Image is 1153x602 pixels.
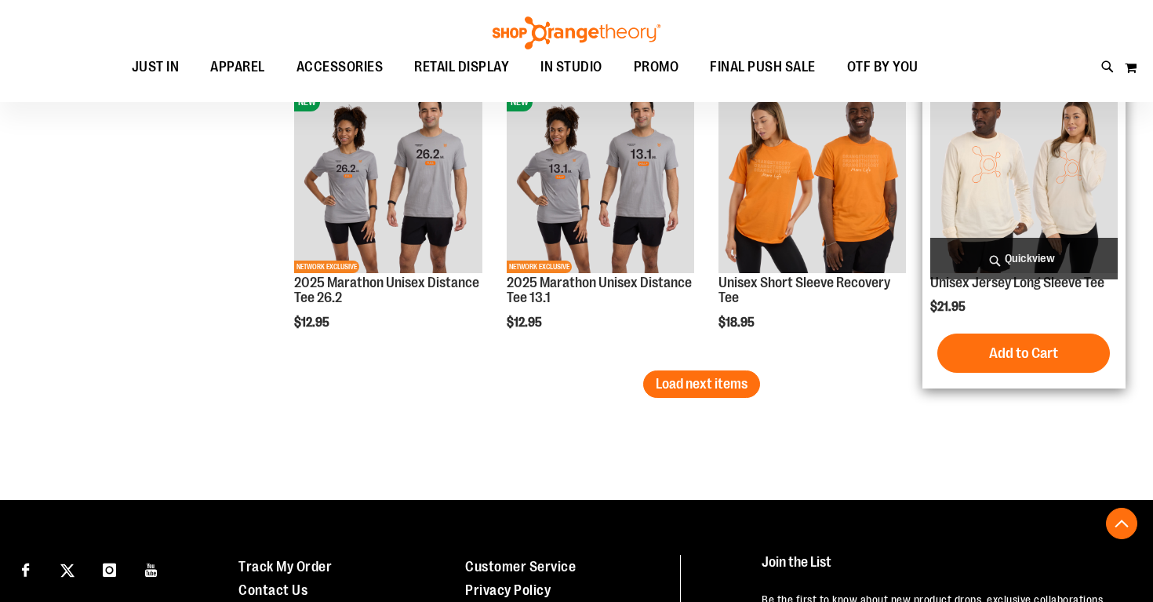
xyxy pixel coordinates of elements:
[937,334,1110,373] button: Add to Cart
[930,238,1118,279] a: Quickview
[414,49,509,85] span: RETAIL DISPLAY
[507,316,544,330] span: $12.95
[490,16,663,49] img: Shop Orangetheory
[398,49,525,86] a: RETAIL DISPLAY
[718,316,757,330] span: $18.95
[54,555,82,582] a: Visit our X page
[507,85,694,275] a: 2025 Marathon Unisex Distance Tee 13.1NEWNETWORK EXCLUSIVE
[694,49,831,86] a: FINAL PUSH SALE
[294,85,482,272] img: 2025 Marathon Unisex Distance Tee 26.2
[465,559,576,575] a: Customer Service
[195,49,281,85] a: APPAREL
[294,261,359,273] span: NETWORK EXCLUSIVE
[296,49,384,85] span: ACCESSORIES
[116,49,195,86] a: JUST IN
[930,85,1118,275] a: Unisex Jersey Long Sleeve Tee
[60,564,75,578] img: Twitter
[847,49,918,85] span: OTF BY YOU
[930,275,1104,290] a: Unisex Jersey Long Sleeve Tee
[499,77,702,370] div: product
[618,49,695,86] a: PROMO
[507,275,692,306] a: 2025 Marathon Unisex Distance Tee 13.1
[12,555,39,582] a: Visit our Facebook page
[294,316,332,330] span: $12.95
[762,555,1122,584] h4: Join the List
[643,370,760,398] button: Load next items
[210,49,265,85] span: APPAREL
[132,49,180,85] span: JUST IN
[989,345,1058,362] span: Add to Cart
[922,77,1126,389] div: product
[96,555,123,582] a: Visit our Instagram page
[286,77,489,370] div: product
[507,93,533,111] span: NEW
[525,49,618,86] a: IN STUDIO
[718,275,890,306] a: Unisex Short Sleeve Recovery Tee
[507,85,694,272] img: 2025 Marathon Unisex Distance Tee 13.1
[634,49,679,85] span: PROMO
[294,93,320,111] span: NEW
[656,376,747,392] span: Load next items
[294,85,482,275] a: 2025 Marathon Unisex Distance Tee 26.2NEWNETWORK EXCLUSIVE
[465,582,551,598] a: Privacy Policy
[138,555,165,582] a: Visit our Youtube page
[238,559,332,575] a: Track My Order
[930,85,1118,272] img: Unisex Jersey Long Sleeve Tee
[294,275,479,306] a: 2025 Marathon Unisex Distance Tee 26.2
[238,582,307,598] a: Contact Us
[831,49,934,86] a: OTF BY YOU
[718,85,906,272] img: Unisex Short Sleeve Recovery Tee
[930,300,968,314] span: $21.95
[507,261,572,273] span: NETWORK EXCLUSIVE
[710,49,816,85] span: FINAL PUSH SALE
[718,85,906,275] a: Unisex Short Sleeve Recovery Tee
[711,77,914,370] div: product
[281,49,399,86] a: ACCESSORIES
[540,49,602,85] span: IN STUDIO
[1106,508,1137,539] button: Back To Top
